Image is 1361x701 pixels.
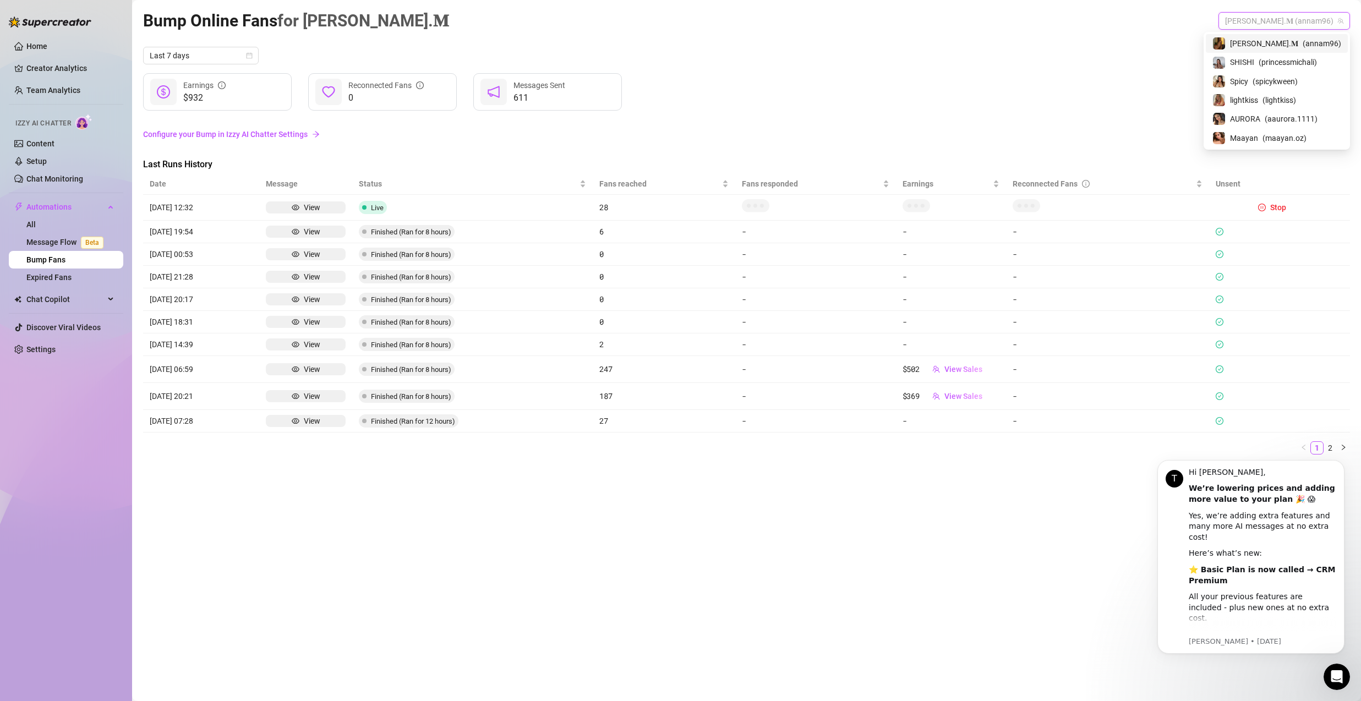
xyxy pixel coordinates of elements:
span: Stop [1270,203,1286,212]
span: check-circle [1216,341,1223,348]
div: View [304,415,320,427]
span: eye [292,204,299,211]
article: - [903,293,907,305]
span: eye [292,392,299,400]
img: Spicy [1213,75,1225,87]
div: View [304,316,320,328]
div: View [304,338,320,350]
span: AURORA [1230,113,1260,125]
span: for [PERSON_NAME].𝐌 [277,11,449,30]
article: - [903,415,907,427]
article: [DATE] 20:21 [150,390,253,402]
a: Configure your Bump in Izzy AI Chatter Settings [143,128,1350,140]
span: info-circle [1082,180,1090,188]
article: - [1013,248,1203,260]
article: 28 [599,201,729,213]
a: Chat Monitoring [26,174,83,183]
span: Chat Copilot [26,291,105,308]
span: ( princessmichali ) [1259,56,1317,68]
a: Creator Analytics [26,59,114,77]
span: Automations [26,198,105,216]
div: View [304,201,320,213]
article: [DATE] 19:54 [150,226,253,238]
article: - [742,363,889,375]
a: Message FlowBeta [26,238,108,247]
span: notification [487,85,500,98]
span: Finished (Ran for 8 hours) [371,341,451,349]
div: Earnings [183,79,226,91]
a: Team Analytics [26,86,80,95]
iframe: Intercom live chat [1324,664,1350,690]
img: lightkiss [1213,94,1225,106]
span: team [1337,18,1344,24]
div: Reconnected Fans [348,79,424,91]
article: - [742,316,889,328]
span: Finished (Ran for 8 hours) [371,273,451,281]
span: SHISHI [1230,56,1254,68]
a: Settings [26,345,56,354]
article: [DATE] 12:32 [150,201,253,213]
article: [DATE] 14:39 [150,338,253,350]
article: Bump Online Fans [143,8,449,34]
button: Stop [1254,201,1291,214]
img: AURORA [1213,113,1225,125]
div: View [304,390,320,402]
li: 1 [1310,441,1324,454]
th: Earnings [896,173,1006,195]
div: View [304,293,320,305]
a: Discover Viral Videos [26,323,101,332]
span: Fans reached [599,178,720,190]
div: View [304,363,320,375]
span: check-circle [1216,417,1223,425]
article: [DATE] 00:53 [150,248,253,260]
article: - [903,316,907,328]
article: - [1013,363,1203,375]
article: [DATE] 21:28 [150,271,253,283]
li: 2 [1324,441,1337,454]
span: 611 [513,91,565,105]
article: - [742,390,889,402]
span: team [932,365,940,373]
div: View [304,226,320,238]
img: Chat Copilot [14,295,21,303]
article: 0 [599,248,729,260]
span: Last 7 days [150,47,252,64]
span: Messages Sent [513,81,565,90]
article: [DATE] 18:31 [150,316,253,328]
button: right [1337,441,1350,454]
article: 0 [599,316,729,328]
span: Finished (Ran for 8 hours) [371,392,451,401]
button: View Sales [923,387,991,405]
span: eye [292,228,299,236]
div: Reconnected Fans [1013,178,1194,190]
li: Next Page [1337,441,1350,454]
th: Fans reached [593,173,735,195]
span: 0 [348,91,424,105]
div: View [304,248,320,260]
span: eye [292,295,299,303]
span: Live [371,204,384,212]
span: View Sales [944,365,982,374]
article: - [742,248,889,260]
span: ( aaurora.1111 ) [1265,113,1318,125]
span: Status [359,178,577,190]
article: [DATE] 20:17 [150,293,253,305]
span: check-circle [1216,392,1223,400]
article: - [742,226,889,238]
div: View [304,271,320,283]
article: 0 [599,293,729,305]
a: Setup [26,157,47,166]
span: Beta [81,237,103,249]
article: - [1013,390,1203,402]
img: logo-BBDzfeDw.svg [9,17,91,28]
span: Finished (Ran for 12 hours) [371,417,455,425]
span: [PERSON_NAME].𝐌 [1230,37,1298,50]
a: Content [26,139,54,148]
article: $369 [903,390,920,402]
span: Last Runs History [143,158,328,171]
span: calendar [246,52,253,59]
